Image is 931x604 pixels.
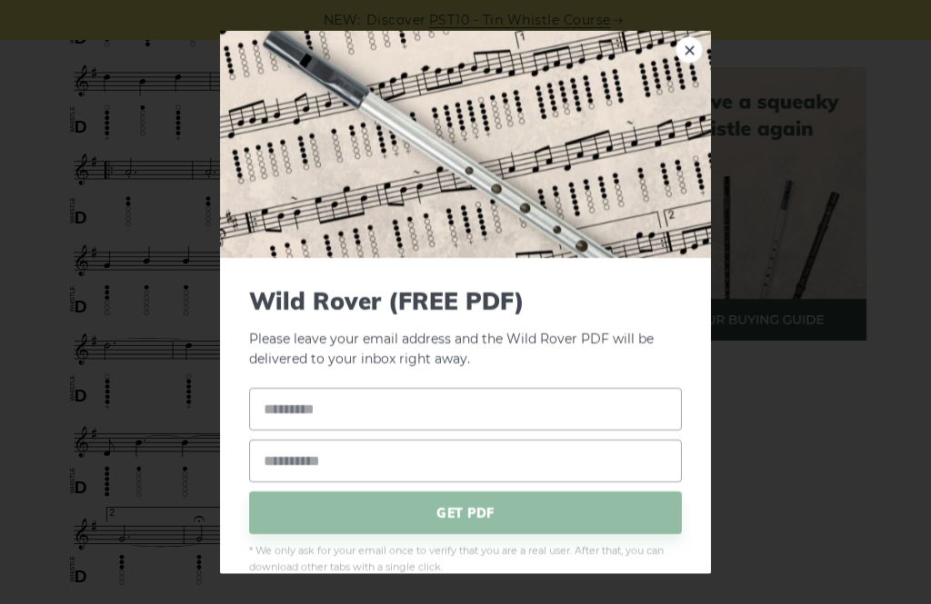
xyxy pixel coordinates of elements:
span: GET PDF [249,491,682,534]
img: Tin Whistle Tab Preview [220,30,711,257]
p: Please leave your email address and the Wild Rover PDF will be delivered to your inbox right away. [249,286,682,370]
span: Wild Rover (FREE PDF) [249,286,682,314]
a: × [676,35,703,63]
span: * We only ask for your email once to verify that you are a real user. After that, you can downloa... [249,543,682,576]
